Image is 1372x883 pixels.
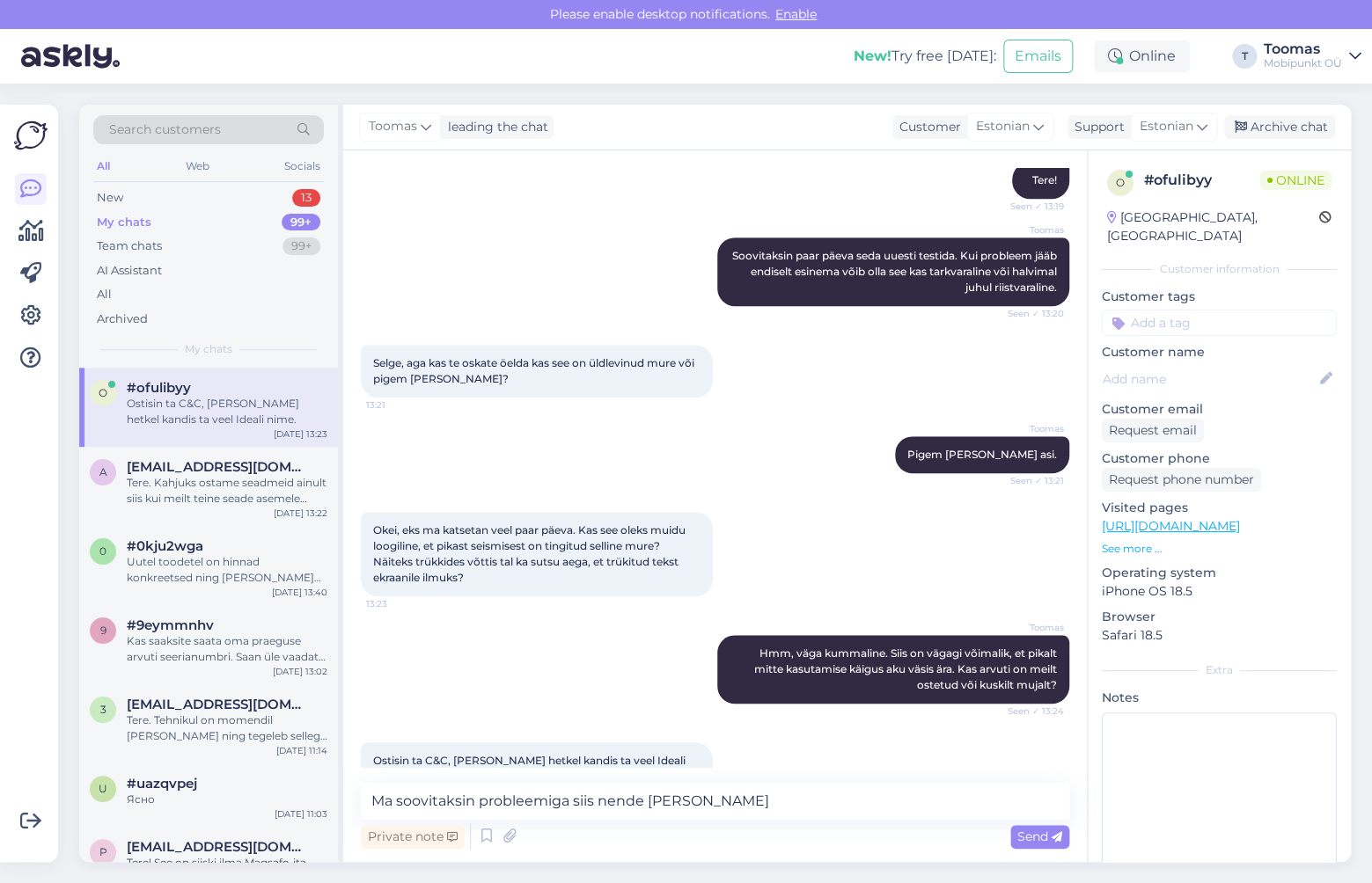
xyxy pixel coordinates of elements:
p: Safari 18.5 [1102,626,1337,645]
div: Extra [1102,662,1337,678]
span: Search customers [109,120,221,139]
div: AI Assistant [97,262,162,280]
div: 99+ [282,214,320,231]
span: Ostisin ta C&C, [PERSON_NAME] hetkel kandis ta veel Ideali nime. [373,754,688,783]
span: 13:21 [366,398,432,412]
div: Uutel toodetel on hinnad konkreetsed ning [PERSON_NAME] soodustust kahjuks ei ole võimalik teha [127,554,327,586]
div: Customer information [1102,261,1337,277]
div: Team chats [97,237,162,255]
div: Support [1068,118,1125,136]
p: See more ... [1102,541,1337,557]
span: #uazqvpej [127,776,197,792]
span: Seen ✓ 13:21 [998,474,1064,487]
span: Hmm, väga kummaline. Siis on vägagi võimalik, et pikalt mitte kasutamise käigus aku väsis ära. Ka... [754,646,1060,691]
span: u [99,782,107,795]
span: Seen ✓ 13:19 [998,200,1064,213]
div: 99+ [282,237,320,255]
span: My chats [185,341,232,357]
span: Selge, aga kas te oskate öelda kas see on üldlevinud mure või pigem [PERSON_NAME]? [373,356,697,385]
a: [URL][DOMAIN_NAME] [1102,518,1240,534]
p: Customer tags [1102,288,1337,306]
div: All [97,286,112,303]
span: andreelepik@gmail.com [127,459,310,475]
div: T [1232,44,1257,69]
div: Tere! See on siiski ilma Magsafe-ita [127,855,327,871]
div: Socials [281,155,324,178]
div: Request phone number [1102,468,1261,492]
span: #9eymmnhv [127,617,214,633]
p: Notes [1102,689,1337,707]
p: Browser [1102,608,1337,626]
p: Visited pages [1102,499,1337,517]
a: ToomasMobipunkt OÜ [1264,42,1361,70]
div: [GEOGRAPHIC_DATA], [GEOGRAPHIC_DATA] [1107,208,1319,245]
div: All [93,155,114,178]
span: 0 [99,544,106,558]
span: 3dstou@gmail.com [127,697,310,712]
img: Askly Logo [14,119,48,152]
p: Customer email [1102,400,1337,419]
span: o [1116,176,1125,189]
span: Okei, eks ma katsetan veel paar päeva. Kas see oleks muidu loogiline, et pikast seismisest on tin... [373,523,688,584]
span: Online [1260,171,1332,190]
div: leading the chat [441,118,548,136]
div: Archived [97,310,148,328]
p: Customer phone [1102,449,1337,468]
div: Tere. Tehnikul on momendil [PERSON_NAME] ning tegeleb sellega kuid on uuesti tööl esmaspäeval ehk... [127,712,327,744]
p: Operating system [1102,564,1337,582]
span: #ofulibyy [127,380,191,396]
span: 13:23 [366,597,432,610]
input: Add name [1103,369,1317,389]
span: Toomas [998,422,1064,435]
div: My chats [97,214,151,231]
div: Request email [1102,419,1204,442]
div: Web [182,155,213,178]
div: Online [1094,40,1190,72]
div: Mobipunkt OÜ [1264,56,1342,70]
div: Private note [361,825,465,849]
div: [DATE] 11:03 [275,807,327,821]
div: Try free [DATE]: [854,46,996,67]
div: [DATE] 13:22 [274,507,327,520]
span: a [99,465,107,478]
span: Send [1017,828,1062,844]
b: New! [854,47,891,64]
span: Seen ✓ 13:24 [998,704,1064,718]
div: Kas saaksite saata oma praeguse arvuti seerianumbri. Saan üle vaadata palju selle eest pakkuda sa... [127,633,327,665]
span: Seen ✓ 13:20 [998,307,1064,320]
div: Toomas [1264,42,1342,56]
div: [DATE] 13:40 [272,586,327,599]
div: [DATE] 13:23 [274,427,327,441]
div: [DATE] 13:02 [273,665,327,678]
span: 9 [100,624,106,637]
span: Estonian [976,117,1030,136]
div: Tere. Kahjuks ostame seadmeid ainult siis kui meilt teine seade asemele osta. [127,475,327,507]
span: Estonian [1140,117,1193,136]
div: [DATE] 11:14 [276,744,327,757]
div: Archive chat [1224,115,1335,139]
span: Toomas [369,117,417,136]
span: Tere! [1032,173,1057,186]
span: Pigem [PERSON_NAME] asi. [907,448,1057,461]
div: Ostisin ta C&C, [PERSON_NAME] hetkel kandis ta veel Ideali nime. [127,396,327,427]
span: o [99,386,107,399]
span: Toomas [998,621,1064,634]
textarea: Ma soovitaksin probleemiga siis nende [PERSON_NAME] [361,783,1069,820]
span: Enable [770,6,822,22]
span: Soovitaksin paar päeva seda uuesti testida. Kui probleem jääb endiselt esinema võib olla see kas ... [732,249,1060,294]
div: Customer [892,118,961,136]
div: New [97,189,123,207]
input: Add a tag [1102,310,1337,336]
div: 13 [292,189,320,207]
span: 3 [100,703,106,716]
button: Emails [1003,40,1073,73]
div: Ясно [127,792,327,807]
span: p [99,845,107,858]
p: Customer name [1102,343,1337,361]
p: iPhone OS 18.5 [1102,582,1337,601]
span: #0kju2wga [127,538,203,554]
div: # ofulibyy [1144,170,1260,191]
span: Toomas [998,223,1064,237]
span: pets@tehnokratt.net [127,839,310,855]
